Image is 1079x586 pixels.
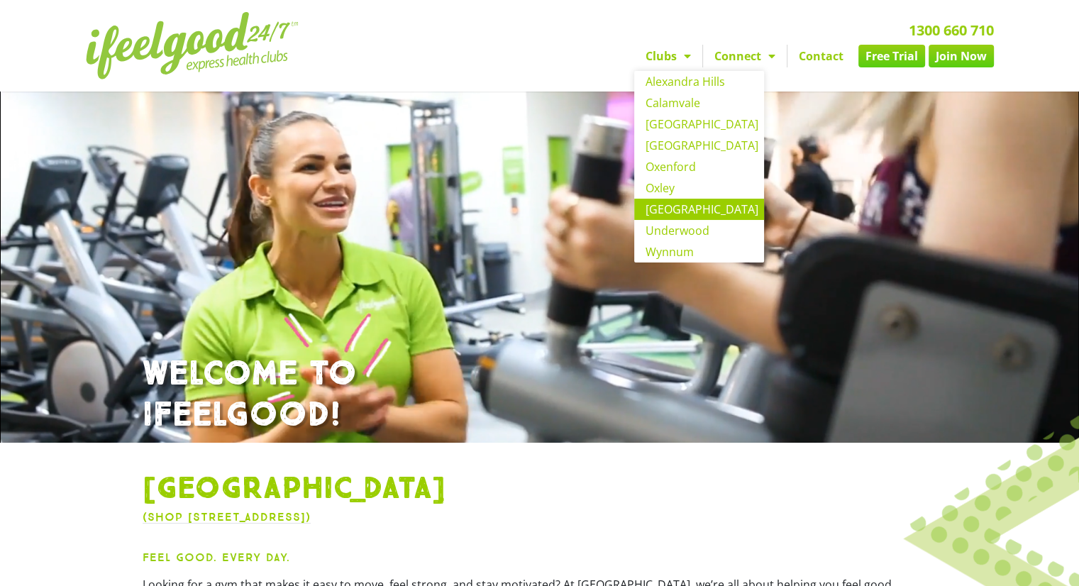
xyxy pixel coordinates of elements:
ul: Clubs [634,71,764,262]
a: Oxenford [634,156,764,177]
a: Oxley [634,177,764,199]
a: Join Now [929,45,994,67]
a: Underwood [634,220,764,241]
nav: Menu [409,45,994,67]
h1: WELCOME TO IFEELGOOD! [143,354,937,436]
h1: [GEOGRAPHIC_DATA] [143,471,937,508]
a: Connect [703,45,787,67]
a: Clubs [634,45,702,67]
a: Calamvale [634,92,764,114]
a: Wynnum [634,241,764,262]
a: 1300 660 710 [909,21,994,40]
a: [GEOGRAPHIC_DATA] [634,135,764,156]
a: Alexandra Hills [634,71,764,92]
a: [GEOGRAPHIC_DATA] [634,199,764,220]
a: Free Trial [858,45,925,67]
a: (Shop [STREET_ADDRESS]) [143,510,311,524]
a: [GEOGRAPHIC_DATA] [634,114,764,135]
strong: Feel Good. Every Day. [143,551,290,564]
a: Contact [787,45,855,67]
